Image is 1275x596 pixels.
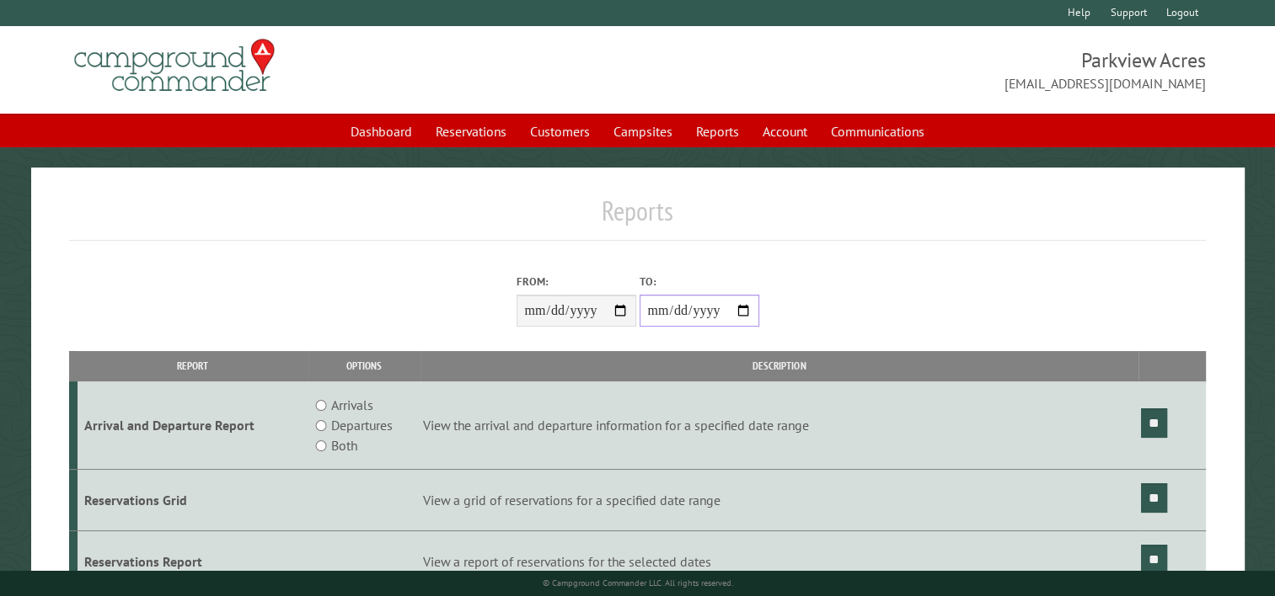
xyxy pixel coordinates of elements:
label: Both [331,435,357,455]
a: Reports [686,115,749,147]
td: View a grid of reservations for a specified date range [421,470,1138,531]
td: Arrival and Departure Report [78,381,308,470]
td: View the arrival and departure information for a specified date range [421,381,1138,470]
a: Customers [520,115,600,147]
label: Departures [331,415,393,435]
a: Campsites [603,115,683,147]
a: Dashboard [340,115,422,147]
td: Reservations Grid [78,470,308,531]
h1: Reports [69,194,1206,241]
label: From: [517,274,636,290]
th: Description [421,351,1138,380]
small: © Campground Commander LLC. All rights reserved. [543,577,733,588]
span: Parkview Acres [EMAIL_ADDRESS][DOMAIN_NAME] [638,46,1207,93]
img: Campground Commander [69,33,280,98]
label: To: [640,274,759,290]
a: Reservations [426,115,517,147]
th: Report [78,351,308,380]
th: Options [308,351,421,380]
label: Arrivals [331,395,373,415]
td: View a report of reservations for the selected dates [421,530,1138,592]
a: Communications [821,115,935,147]
td: Reservations Report [78,530,308,592]
a: Account [753,115,817,147]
